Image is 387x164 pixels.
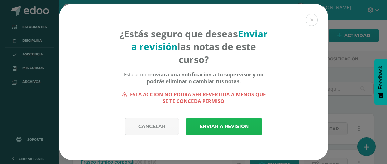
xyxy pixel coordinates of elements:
[186,118,262,135] a: Enviar a revisión
[125,118,179,135] a: Cancelar
[119,71,268,85] div: Esta acción
[131,27,268,53] strong: Enviar a revisión
[306,14,318,26] button: Close (Esc)
[374,59,387,105] button: Feedback - Mostrar encuesta
[378,66,384,89] span: Feedback
[119,27,268,66] h4: ¿Estás seguro que deseas las notas de este curso?
[147,71,263,85] b: enviará una notificación a tu supervisor y no podrás eliminar o cambiar tus notas.
[119,91,268,104] strong: Esta acción no podrá ser revertida a menos que se te conceda permiso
